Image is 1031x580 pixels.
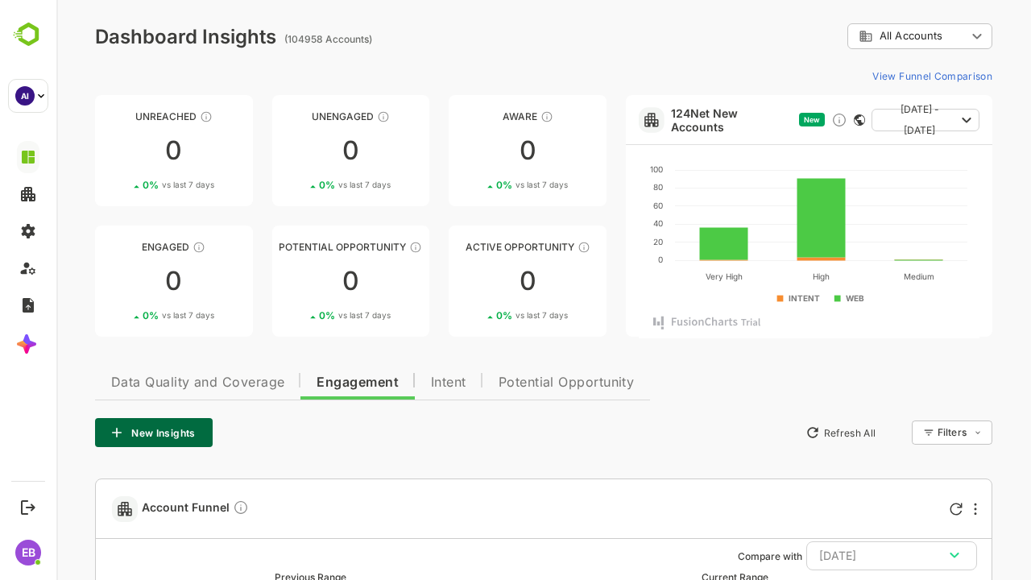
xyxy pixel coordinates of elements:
[353,241,366,254] div: These accounts are MQAs and can be passed on to Inside Sales
[847,271,877,281] text: Medium
[55,376,228,389] span: Data Quality and Coverage
[440,309,511,321] div: 0 %
[893,503,906,516] div: Refresh
[597,201,607,210] text: 60
[521,241,534,254] div: These accounts have open opportunities which might be at any of the Sales Stages
[136,241,149,254] div: These accounts are warm, further nurturing would qualify them to MQAs
[39,25,220,48] div: Dashboard Insights
[39,138,197,164] div: 0
[602,255,607,264] text: 0
[880,418,936,447] div: Filters
[8,19,49,50] img: BambooboxLogoMark.f1c84d78b4c51b1a7b5f700c9845e183.svg
[228,33,321,45] ag: (104958 Accounts)
[216,95,374,206] a: UnengagedThese accounts have not shown enough engagement and need nurturing00%vs last 7 days
[39,226,197,337] a: EngagedThese accounts are warm, further nurturing would qualify them to MQAs00%vs last 7 days
[39,418,156,447] button: New Insights
[216,110,374,122] div: Unengaged
[442,376,578,389] span: Potential Opportunity
[216,268,374,294] div: 0
[681,550,746,562] ag: Compare with
[648,271,685,282] text: Very High
[263,179,334,191] div: 0 %
[484,110,497,123] div: These accounts have just entered the buying cycle and need further nurturing
[797,114,809,126] div: This card does not support filter and segments
[459,309,511,321] span: vs last 7 days
[809,63,936,89] button: View Funnel Comparison
[260,376,342,389] span: Engagement
[216,226,374,337] a: Potential OpportunityThese accounts are MQAs and can be passed on to Inside Sales00%vs last 7 days
[17,496,39,518] button: Logout
[392,95,550,206] a: AwareThese accounts have just entered the buying cycle and need further nurturing00%vs last 7 days
[828,99,899,141] span: [DATE] - [DATE]
[106,179,158,191] span: vs last 7 days
[917,503,921,516] div: More
[440,179,511,191] div: 0 %
[763,545,908,566] div: [DATE]
[392,226,550,337] a: Active OpportunityThese accounts have open opportunities which might be at any of the Sales Stage...
[216,138,374,164] div: 0
[15,86,35,106] div: AI
[750,541,921,570] button: [DATE]
[282,309,334,321] span: vs last 7 days
[392,268,550,294] div: 0
[86,179,158,191] div: 0 %
[742,420,826,445] button: Refresh All
[15,540,41,565] div: EB
[375,376,410,389] span: Intent
[881,426,910,438] div: Filters
[263,309,334,321] div: 0 %
[392,110,550,122] div: Aware
[106,309,158,321] span: vs last 7 days
[392,138,550,164] div: 0
[39,110,197,122] div: Unreached
[392,241,550,253] div: Active Opportunity
[747,115,764,124] span: New
[815,109,923,131] button: [DATE] - [DATE]
[791,21,936,52] div: All Accounts
[321,110,333,123] div: These accounts have not shown enough engagement and need nurturing
[597,218,607,228] text: 40
[85,499,193,518] span: Account Funnel
[597,182,607,192] text: 80
[282,179,334,191] span: vs last 7 days
[823,30,886,42] span: All Accounts
[143,110,156,123] div: These accounts have not been engaged with for a defined time period
[459,179,511,191] span: vs last 7 days
[39,95,197,206] a: UnreachedThese accounts have not been engaged with for a defined time period00%vs last 7 days
[802,29,910,43] div: All Accounts
[39,268,197,294] div: 0
[756,271,773,282] text: High
[594,164,607,174] text: 100
[86,309,158,321] div: 0 %
[39,241,197,253] div: Engaged
[216,241,374,253] div: Potential Opportunity
[615,106,736,134] a: 124Net New Accounts
[176,499,193,518] div: Compare Funnel to any previous dates, and click on any plot in the current funnel to view the det...
[775,112,791,128] div: Discover new ICP-fit accounts showing engagement — via intent surges, anonymous website visits, L...
[597,237,607,246] text: 20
